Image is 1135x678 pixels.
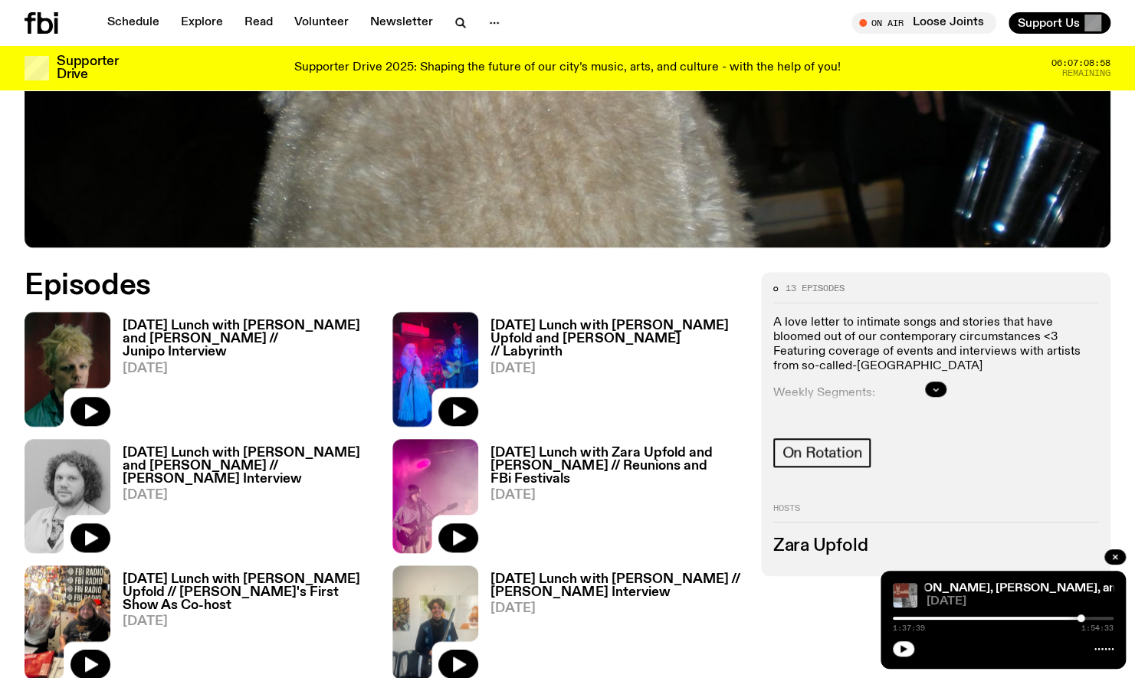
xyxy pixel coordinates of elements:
span: [DATE] [123,489,374,502]
a: Read [235,12,282,34]
span: [DATE] [123,615,374,628]
p: A love letter to intimate songs and stories that have bloomed out of our contemporary circumstanc... [773,316,1098,375]
span: [DATE] [123,362,374,375]
h3: [DATE] Lunch with [PERSON_NAME] and [PERSON_NAME] // Junipo Interview [123,319,374,359]
a: [DATE] Lunch with [PERSON_NAME] and [PERSON_NAME] // [PERSON_NAME] Interview[DATE] [110,447,374,553]
span: Support Us [1018,16,1080,30]
a: Volunteer [285,12,358,34]
span: 1:54:33 [1081,624,1114,632]
h3: [DATE] Lunch with [PERSON_NAME] and [PERSON_NAME] // [PERSON_NAME] Interview [123,447,374,486]
a: [DATE] Lunch with [PERSON_NAME] Upfold and [PERSON_NAME] // Labyrinth[DATE] [478,319,742,426]
h2: Hosts [773,504,1098,522]
a: [DATE] Lunch with Zara Upfold and [PERSON_NAME] // Reunions and FBi Festivals[DATE] [478,447,742,553]
h3: Supporter Drive [57,55,118,81]
a: Explore [172,12,232,34]
a: Newsletter [361,12,442,34]
img: Labyrinth [392,312,478,426]
img: The Belair Lips Bombs Live at Rad Festival [392,439,478,553]
a: Schedule [98,12,169,34]
h2: Episodes [25,272,743,300]
h3: [DATE] Lunch with [PERSON_NAME] Upfold // [PERSON_NAME]'s First Show As Co-host [123,573,374,612]
span: [DATE] [490,489,742,502]
span: On Rotation [782,444,862,461]
span: [DATE] [490,362,742,375]
h3: [DATE] Lunch with Zara Upfold and [PERSON_NAME] // Reunions and FBi Festivals [490,447,742,486]
h3: [DATE] Lunch with [PERSON_NAME] // [PERSON_NAME] Interview [490,573,742,599]
button: Support Us [1009,12,1110,34]
p: Supporter Drive 2025: Shaping the future of our city’s music, arts, and culture - with the help o... [294,61,841,75]
span: [DATE] [927,596,1114,608]
a: [DATE] Lunch with [PERSON_NAME] and [PERSON_NAME] // Junipo Interview[DATE] [110,319,374,426]
span: 13 episodes [786,284,845,293]
button: On AirLoose Joints [851,12,996,34]
h3: [DATE] Lunch with [PERSON_NAME] Upfold and [PERSON_NAME] // Labyrinth [490,319,742,359]
span: [DATE] [490,602,742,615]
img: Junipo [25,312,110,426]
span: 06:07:08:58 [1051,59,1110,67]
span: Remaining [1062,69,1110,77]
a: On Rotation [773,438,871,467]
span: 1:37:39 [893,624,925,632]
h3: Zara Upfold [773,538,1098,555]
